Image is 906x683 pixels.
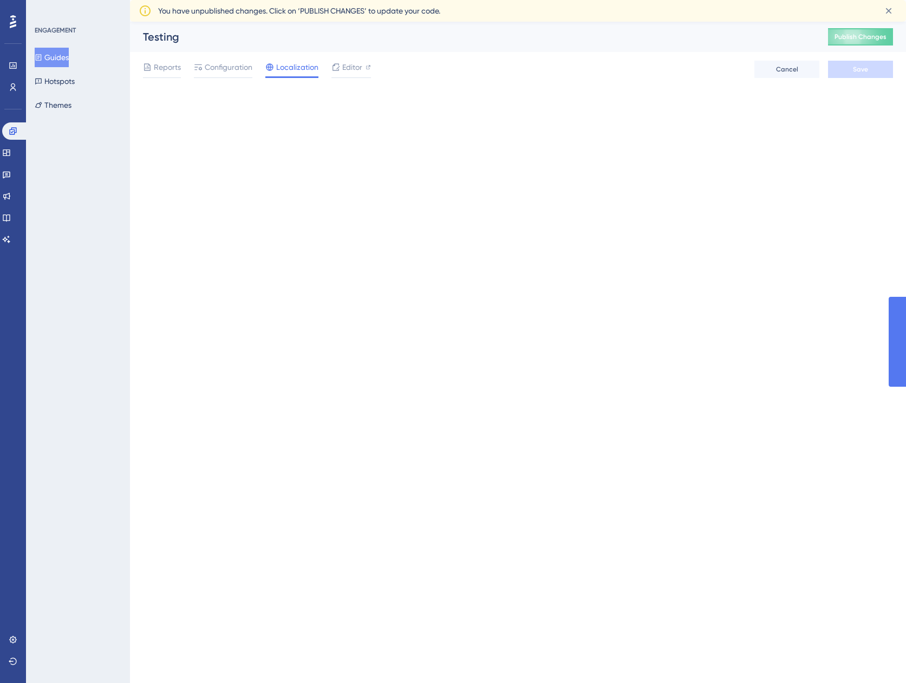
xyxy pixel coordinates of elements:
span: You have unpublished changes. Click on ‘PUBLISH CHANGES’ to update your code. [158,4,440,17]
button: Cancel [754,61,819,78]
span: Localization [276,61,318,74]
span: Configuration [205,61,252,74]
span: Editor [342,61,362,74]
span: Cancel [776,65,798,74]
iframe: UserGuiding AI Assistant Launcher [861,640,893,673]
span: Save [853,65,868,74]
div: Testing [143,29,801,44]
span: Publish Changes [835,32,887,41]
button: Save [828,61,893,78]
button: Publish Changes [828,28,893,45]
